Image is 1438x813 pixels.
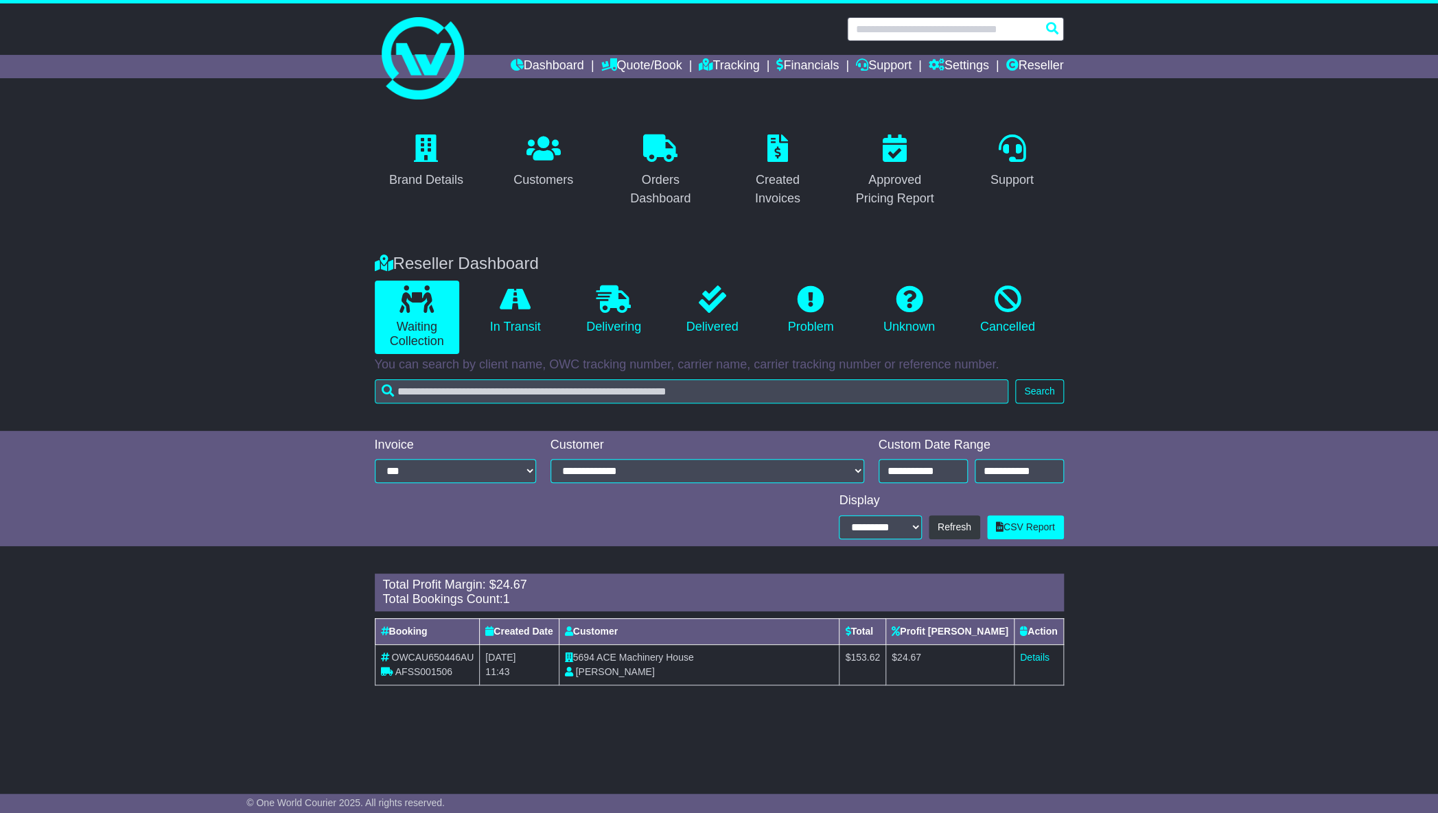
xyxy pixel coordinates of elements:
a: Approved Pricing Report [843,130,947,213]
th: Total [839,618,886,644]
a: Waiting Collection [375,281,459,354]
td: $ [839,644,886,685]
div: Created Invoices [735,171,821,208]
div: Display [839,493,1063,508]
th: Customer [559,618,839,644]
div: Approved Pricing Report [852,171,938,208]
button: Refresh [929,515,980,539]
a: Financials [776,55,839,78]
span: 1 [503,592,510,606]
div: Reseller Dashboard [368,254,1071,274]
span: OWCAU650446AU [391,652,474,663]
a: Delivering [571,281,656,340]
a: Settings [929,55,989,78]
a: Support [856,55,912,78]
a: In Transit [473,281,557,340]
th: Profit [PERSON_NAME] [886,618,1014,644]
a: Support [982,130,1043,194]
span: 11:43 [485,666,509,677]
th: Booking [375,618,480,644]
a: Dashboard [511,55,584,78]
a: Customers [505,130,582,194]
td: $ [886,644,1014,685]
div: Total Bookings Count: [383,592,1056,607]
th: Created Date [480,618,559,644]
a: Brand Details [380,130,472,194]
a: Orders Dashboard [609,130,712,213]
span: 5694 [573,652,594,663]
div: Orders Dashboard [618,171,704,208]
div: Invoice [375,438,537,453]
button: Search [1015,379,1063,403]
div: Total Profit Margin: $ [383,578,1056,593]
span: 24.67 [897,652,921,663]
p: You can search by client name, OWC tracking number, carrier name, carrier tracking number or refe... [375,357,1064,373]
div: Customer [550,438,865,453]
a: Reseller [1006,55,1063,78]
span: ACE Machinery House [596,652,694,663]
a: Quote/Book [601,55,682,78]
a: Cancelled [965,281,1049,340]
th: Action [1014,618,1063,644]
span: [DATE] [485,652,515,663]
div: Brand Details [389,171,463,189]
div: Customers [513,171,573,189]
a: Problem [768,281,853,340]
div: Support [990,171,1034,189]
span: [PERSON_NAME] [575,666,654,677]
span: AFSS001506 [395,666,452,677]
a: Details [1020,652,1049,663]
span: © One World Courier 2025. All rights reserved. [246,797,445,808]
a: Delivered [670,281,754,340]
a: Tracking [699,55,759,78]
a: Created Invoices [726,130,830,213]
a: Unknown [867,281,951,340]
div: Custom Date Range [879,438,1064,453]
a: CSV Report [987,515,1064,539]
span: 24.67 [496,578,527,591]
span: 153.62 [850,652,880,663]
